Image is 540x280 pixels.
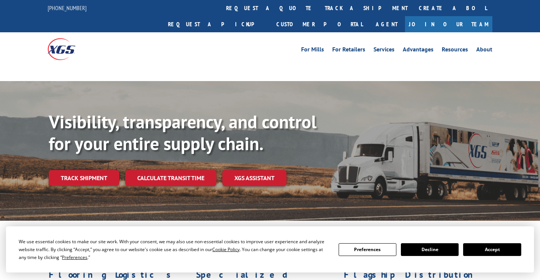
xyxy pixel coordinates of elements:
span: Preferences [62,254,87,260]
a: Calculate transit time [125,170,216,186]
a: About [476,47,492,55]
a: Services [373,47,394,55]
a: Advantages [403,47,433,55]
a: Customer Portal [271,16,368,32]
div: We use essential cookies to make our site work. With your consent, we may also use non-essential ... [19,238,329,261]
a: For Retailers [332,47,365,55]
a: Resources [442,47,468,55]
button: Decline [401,243,459,256]
a: For Mills [301,47,324,55]
a: Request a pickup [162,16,271,32]
div: Cookie Consent Prompt [6,226,534,272]
a: Agent [368,16,405,32]
span: Cookie Policy [212,246,240,253]
button: Accept [463,243,521,256]
button: Preferences [339,243,396,256]
a: [PHONE_NUMBER] [48,4,87,12]
b: Visibility, transparency, and control for your entire supply chain. [49,110,316,155]
a: Join Our Team [405,16,492,32]
a: Track shipment [49,170,119,186]
a: XGS ASSISTANT [222,170,286,186]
